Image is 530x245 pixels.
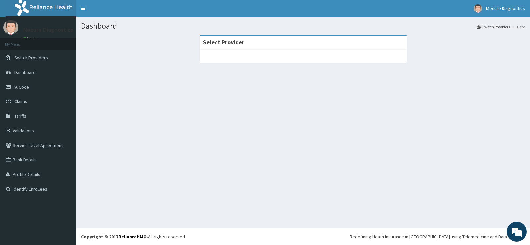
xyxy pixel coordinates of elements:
[14,98,27,104] span: Claims
[14,69,36,75] span: Dashboard
[350,233,525,240] div: Redefining Heath Insurance in [GEOGRAPHIC_DATA] using Telemedicine and Data Science!
[76,228,530,245] footer: All rights reserved.
[81,234,148,240] strong: Copyright © 2017 .
[14,113,26,119] span: Tariffs
[511,24,525,30] li: Here
[486,5,525,11] span: Mecure Diagnostics
[81,22,525,30] h1: Dashboard
[3,20,18,35] img: User Image
[23,36,39,41] a: Online
[477,24,510,30] a: Switch Providers
[23,27,73,33] p: Mecure Diagnostics
[118,234,147,240] a: RelianceHMO
[474,4,482,13] img: User Image
[203,38,244,46] strong: Select Provider
[14,55,48,61] span: Switch Providers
